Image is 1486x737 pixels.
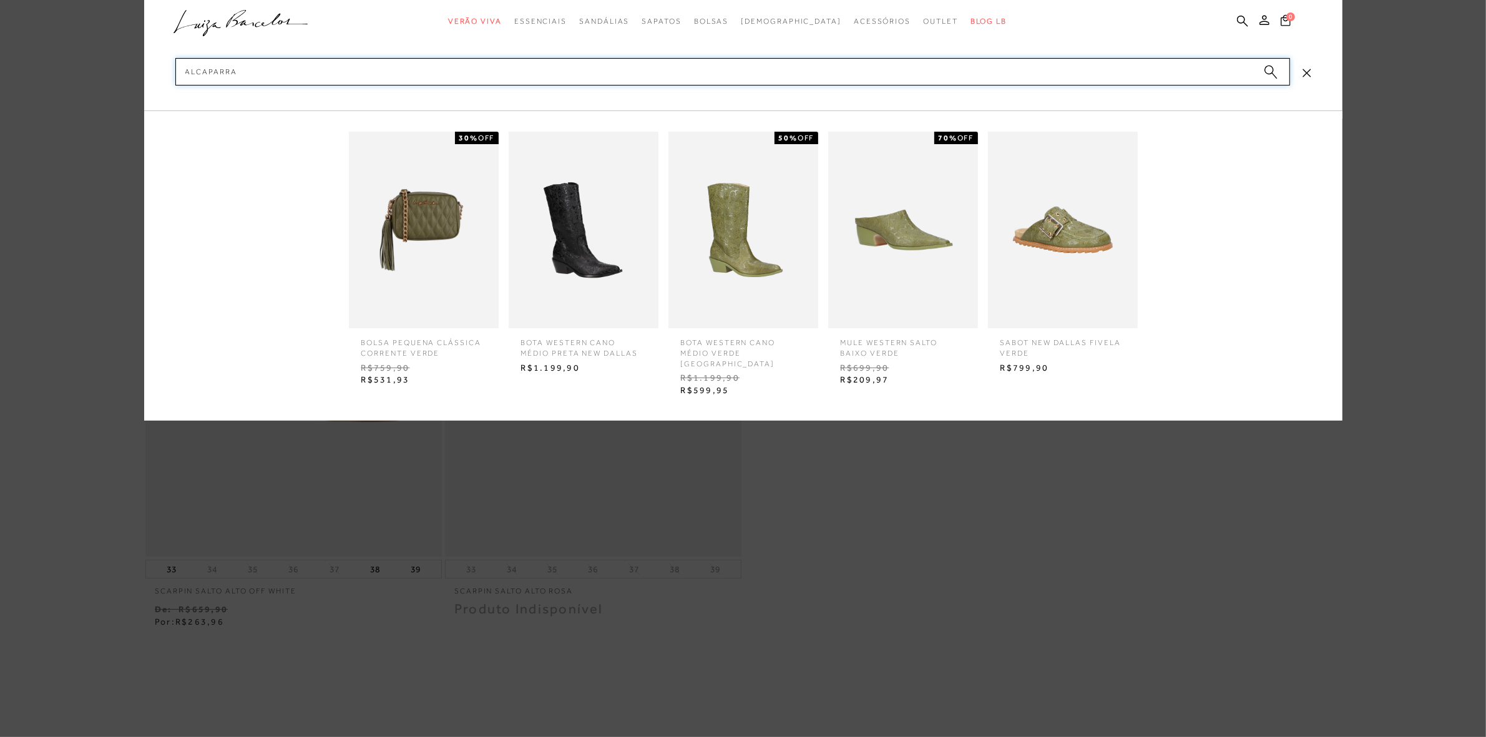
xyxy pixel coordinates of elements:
span: SABOT NEW DALLAS FIVELA VERDE [991,328,1135,359]
span: R$799,90 [991,359,1135,378]
span: R$209,97 [831,371,975,389]
span: Essenciais [514,17,567,26]
a: MULE WESTERN SALTO BAIXO VERDE 70%OFF MULE WESTERN SALTO BAIXO VERDE R$699,90 R$209,97 [825,132,981,389]
a: BOTA WESTERN CANO MÉDIO VERDE NEW DALLAS 50%OFF BOTA WESTERN CANO MÉDIO VERDE [GEOGRAPHIC_DATA] R... [665,132,821,400]
span: Sapatos [642,17,681,26]
a: noSubCategoriesText [741,10,841,33]
span: R$699,90 [831,359,975,378]
a: categoryNavScreenReaderText [923,10,958,33]
span: Verão Viva [448,17,502,26]
span: OFF [957,134,974,142]
input: Buscar. [175,58,1290,85]
a: categoryNavScreenReaderText [642,10,681,33]
img: BOTA WESTERN CANO MÉDIO VERDE NEW DALLAS [668,132,818,328]
a: BLOG LB [970,10,1007,33]
strong: 50% [778,134,798,142]
a: categoryNavScreenReaderText [694,10,729,33]
a: categoryNavScreenReaderText [854,10,911,33]
span: BOTA WESTERN CANO MÉDIO PRETA NEW DALLAS [512,328,655,359]
span: OFF [478,134,495,142]
img: BOTA WESTERN CANO MÉDIO PRETA NEW DALLAS [509,132,658,328]
span: R$531,93 [352,371,496,389]
span: Bolsas [694,17,729,26]
img: Bolsa pequena clássica corrente verde [349,132,499,328]
span: Bolsa pequena clássica corrente verde [352,328,496,359]
span: R$599,95 [672,381,815,400]
a: categoryNavScreenReaderText [514,10,567,33]
a: BOTA WESTERN CANO MÉDIO PRETA NEW DALLAS BOTA WESTERN CANO MÉDIO PRETA NEW DALLAS R$1.199,90 [506,132,662,377]
strong: 70% [938,134,957,142]
span: BOTA WESTERN CANO MÉDIO VERDE [GEOGRAPHIC_DATA] [672,328,815,369]
span: Sandálias [579,17,629,26]
span: OFF [798,134,814,142]
span: [DEMOGRAPHIC_DATA] [741,17,841,26]
button: 0 [1277,14,1294,31]
span: BLOG LB [970,17,1007,26]
span: MULE WESTERN SALTO BAIXO VERDE [831,328,975,359]
span: R$1.199,90 [512,359,655,378]
span: 0 [1286,12,1295,21]
a: categoryNavScreenReaderText [448,10,502,33]
img: MULE WESTERN SALTO BAIXO VERDE [828,132,978,328]
span: R$1.199,90 [672,369,815,388]
img: SABOT NEW DALLAS FIVELA VERDE [988,132,1138,328]
span: Outlet [923,17,958,26]
a: categoryNavScreenReaderText [579,10,629,33]
span: R$759,90 [352,359,496,378]
strong: 30% [459,134,478,142]
span: Acessórios [854,17,911,26]
a: SABOT NEW DALLAS FIVELA VERDE SABOT NEW DALLAS FIVELA VERDE R$799,90 [985,132,1141,377]
a: Bolsa pequena clássica corrente verde 30%OFF Bolsa pequena clássica corrente verde R$759,90 R$531,93 [346,132,502,389]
